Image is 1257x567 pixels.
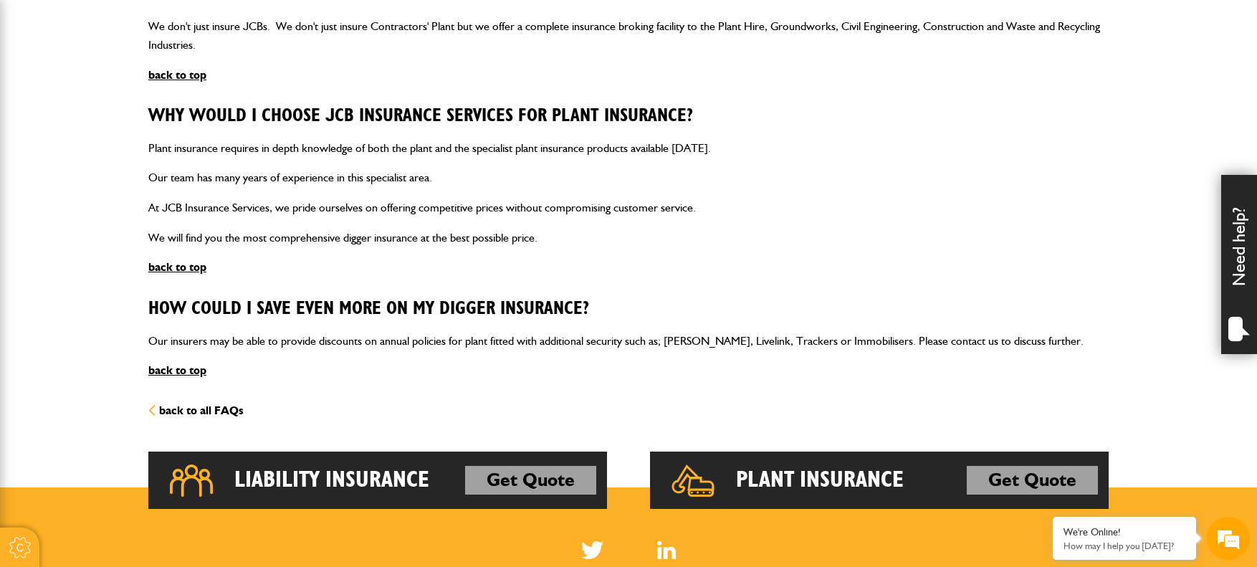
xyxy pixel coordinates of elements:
[967,466,1098,495] a: Get Quote
[148,17,1109,54] p: We don't just insure JCBs. We don't just insure Contractors' Plant but we offer a complete insura...
[657,541,677,559] a: LinkedIn
[148,332,1109,351] p: Our insurers may be able to provide discounts on annual policies for plant fitted with additional...
[234,466,429,495] h2: Liability Insurance
[148,199,1109,217] p: At JCB Insurance Services, we pride ourselves on offering competitive prices without compromising...
[148,363,206,377] a: back to top
[148,105,1109,128] h3: Why would I choose JCB Insurance Services for plant insurance?
[1064,526,1185,538] div: We're Online!
[581,541,603,559] img: Twitter
[148,260,206,274] a: back to top
[657,541,677,559] img: Linked In
[148,168,1109,187] p: Our team has many years of experience in this specialist area.
[1064,540,1185,551] p: How may I help you today?
[148,404,244,417] a: back to all FAQs
[1221,175,1257,354] div: Need help?
[736,466,904,495] h2: Plant Insurance
[148,229,1109,247] p: We will find you the most comprehensive digger insurance at the best possible price.
[148,139,1109,158] p: Plant insurance requires in depth knowledge of both the plant and the specialist plant insurance ...
[148,298,1109,320] h3: How could I save even more on my digger insurance?
[148,68,206,82] a: back to top
[465,466,596,495] a: Get Quote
